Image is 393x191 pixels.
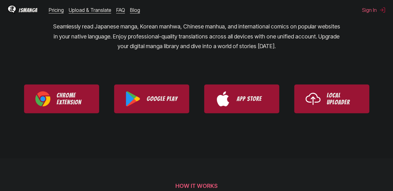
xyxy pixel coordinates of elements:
a: Use IsManga Local Uploader [294,84,369,113]
p: Seamlessly read Japanese manga, Korean manhwa, Chinese manhua, and international comics on popula... [53,22,340,51]
button: Sign In [362,7,385,13]
img: Sign out [379,7,385,13]
a: Upload & Translate [69,7,111,13]
a: IsManga LogoIsManga [8,5,49,15]
img: Upload icon [305,91,320,106]
img: Google Play logo [125,91,140,106]
img: Chrome logo [35,91,50,106]
p: Local Uploader [327,92,358,106]
img: App Store logo [215,91,230,106]
a: Download IsManga from Google Play [114,84,189,113]
p: Chrome Extension [57,92,88,106]
h2: HOW IT WORKS [9,183,385,189]
a: Download IsManga Chrome Extension [24,84,99,113]
p: App Store [237,95,268,102]
div: IsManga [19,7,38,13]
a: Pricing [49,7,64,13]
a: Download IsManga from App Store [204,84,279,113]
a: Blog [130,7,140,13]
img: IsManga Logo [8,5,16,14]
a: FAQ [116,7,125,13]
p: Google Play [147,95,178,102]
